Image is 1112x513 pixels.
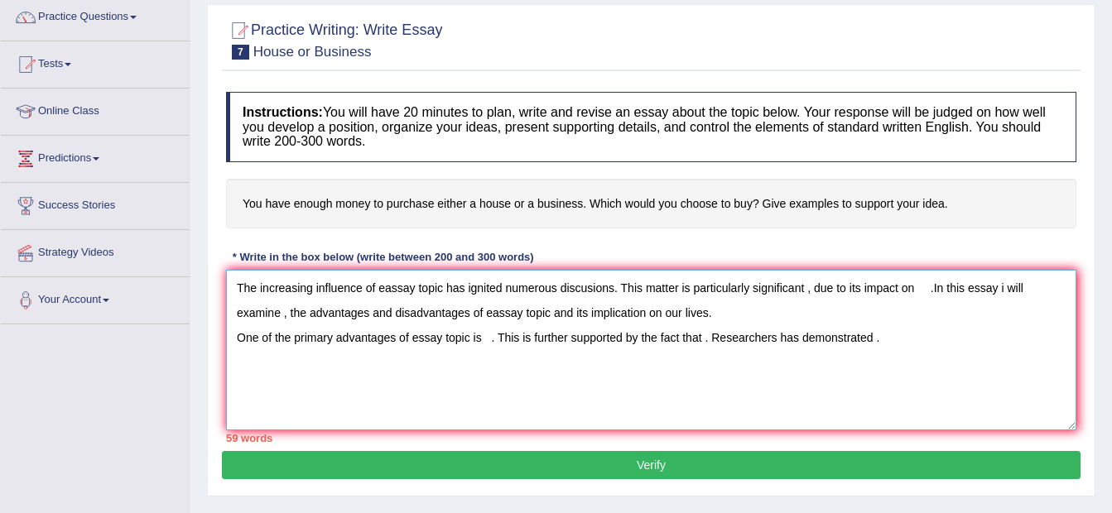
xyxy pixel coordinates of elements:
[1,183,190,224] a: Success Stories
[232,45,249,60] span: 7
[226,430,1076,446] div: 59 words
[226,179,1076,229] h4: You have enough money to purchase either a house or a business. Which would you choose to buy? Gi...
[243,105,323,119] b: Instructions:
[1,41,190,83] a: Tests
[253,44,372,60] small: House or Business
[1,230,190,271] a: Strategy Videos
[226,92,1076,162] h4: You will have 20 minutes to plan, write and revise an essay about the topic below. Your response ...
[226,249,540,265] div: * Write in the box below (write between 200 and 300 words)
[1,136,190,177] a: Predictions
[226,18,442,60] h2: Practice Writing: Write Essay
[222,451,1081,479] button: Verify
[1,277,190,319] a: Your Account
[1,89,190,130] a: Online Class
